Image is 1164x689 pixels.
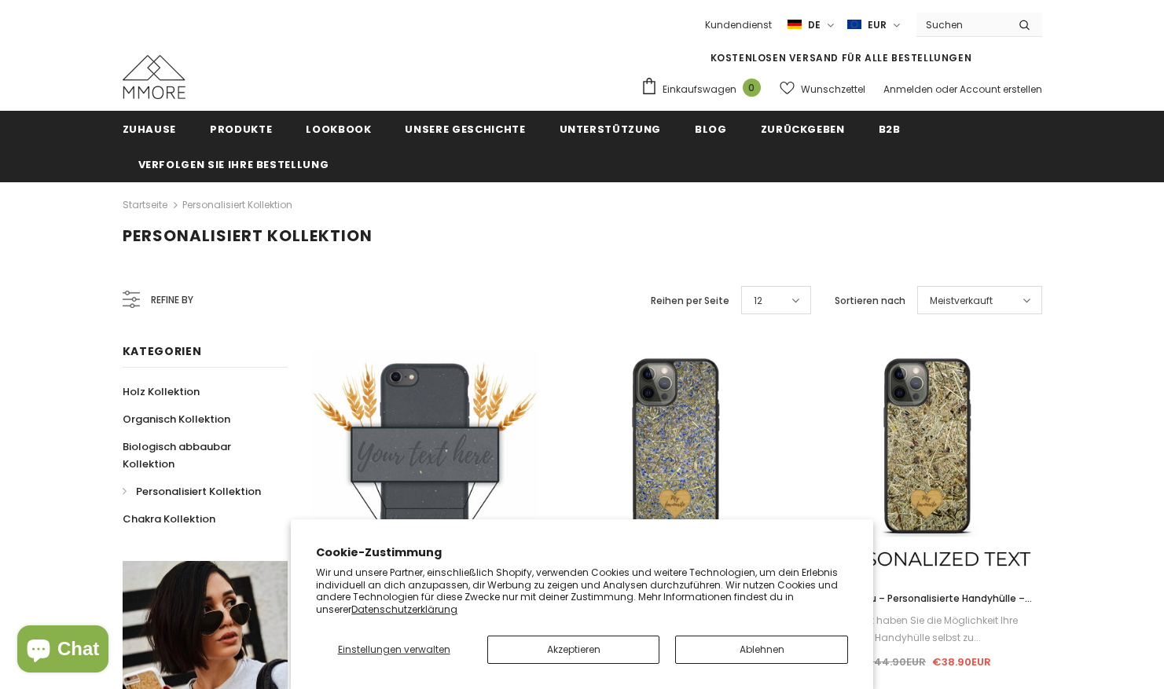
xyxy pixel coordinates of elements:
[316,636,472,664] button: Einstellungen verwalten
[123,122,177,137] span: Zuhause
[868,17,887,33] span: EUR
[935,82,957,96] span: oder
[210,111,272,146] a: Produkte
[814,612,1042,647] div: ❤️ Jetzt haben Sie die Möglichkeit Ihre Handyhülle selbst zu...
[306,111,371,146] a: Lookbook
[487,636,659,664] button: Akzeptieren
[123,384,200,399] span: Holz Kollektion
[932,654,991,669] span: €38.90EUR
[13,625,113,676] inbox-online-store-chat: Onlineshop-Chat von Shopify
[123,478,261,505] a: Personalisiert Kollektion
[123,405,230,433] a: Organisch Kollektion
[754,293,762,309] span: 12
[405,122,525,137] span: Unsere Geschichte
[123,412,230,427] span: Organisch Kollektion
[560,111,661,146] a: Unterstützung
[123,343,202,359] span: Kategorien
[405,111,525,146] a: Unsere Geschichte
[123,111,177,146] a: Zuhause
[651,293,729,309] label: Reihen per Seite
[865,654,926,669] span: €44.90EUR
[761,122,845,137] span: Zurückgeben
[830,592,1032,622] span: Alpenheu – Personalisierte Handyhülle – Personalisiertes Geschenk
[138,157,329,172] span: Verfolgen Sie Ihre Bestellung
[879,122,901,137] span: B2B
[136,484,261,499] span: Personalisiert Kollektion
[743,79,761,97] span: 0
[780,75,865,103] a: Wunschzettel
[123,433,270,478] a: Biologisch abbaubar Kollektion
[306,122,371,137] span: Lookbook
[711,51,972,64] span: KOSTENLOSEN VERSAND FÜR ALLE BESTELLUNGEN
[788,18,802,31] img: i-lang-2.png
[210,122,272,137] span: Produkte
[814,590,1042,607] a: Alpenheu – Personalisierte Handyhülle – Personalisiertes Geschenk
[695,111,727,146] a: Blog
[761,111,845,146] a: Zurückgeben
[182,198,292,211] a: Personalisiert Kollektion
[138,146,329,181] a: Verfolgen Sie Ihre Bestellung
[151,291,193,309] span: Refine by
[705,18,772,31] span: Kundendienst
[916,13,1007,36] input: Search Site
[675,636,847,664] button: Ablehnen
[123,55,185,99] img: MMORE Cases
[641,77,769,101] a: Einkaufswagen 0
[663,82,736,97] span: Einkaufswagen
[695,122,727,137] span: Blog
[338,643,450,656] span: Einstellungen verwalten
[123,196,167,214] a: Startseite
[930,293,993,309] span: Meistverkauft
[960,82,1042,96] a: Account erstellen
[316,544,848,561] h2: Cookie-Zustimmung
[351,603,457,616] a: Datenschutzerklärung
[883,82,933,96] a: Anmelden
[123,439,231,471] span: Biologisch abbaubar Kollektion
[123,511,215,526] span: Chakra Kollektion
[808,17,821,33] span: de
[123,225,373,247] span: Personalisiert Kollektion
[123,378,200,405] a: Holz Kollektion
[879,111,901,146] a: B2B
[835,293,905,309] label: Sortieren nach
[123,505,215,533] a: Chakra Kollektion
[801,82,865,97] span: Wunschzettel
[560,122,661,137] span: Unterstützung
[316,566,848,615] p: Wir und unsere Partner, einschließlich Shopify, verwenden Cookies und weitere Technologien, um de...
